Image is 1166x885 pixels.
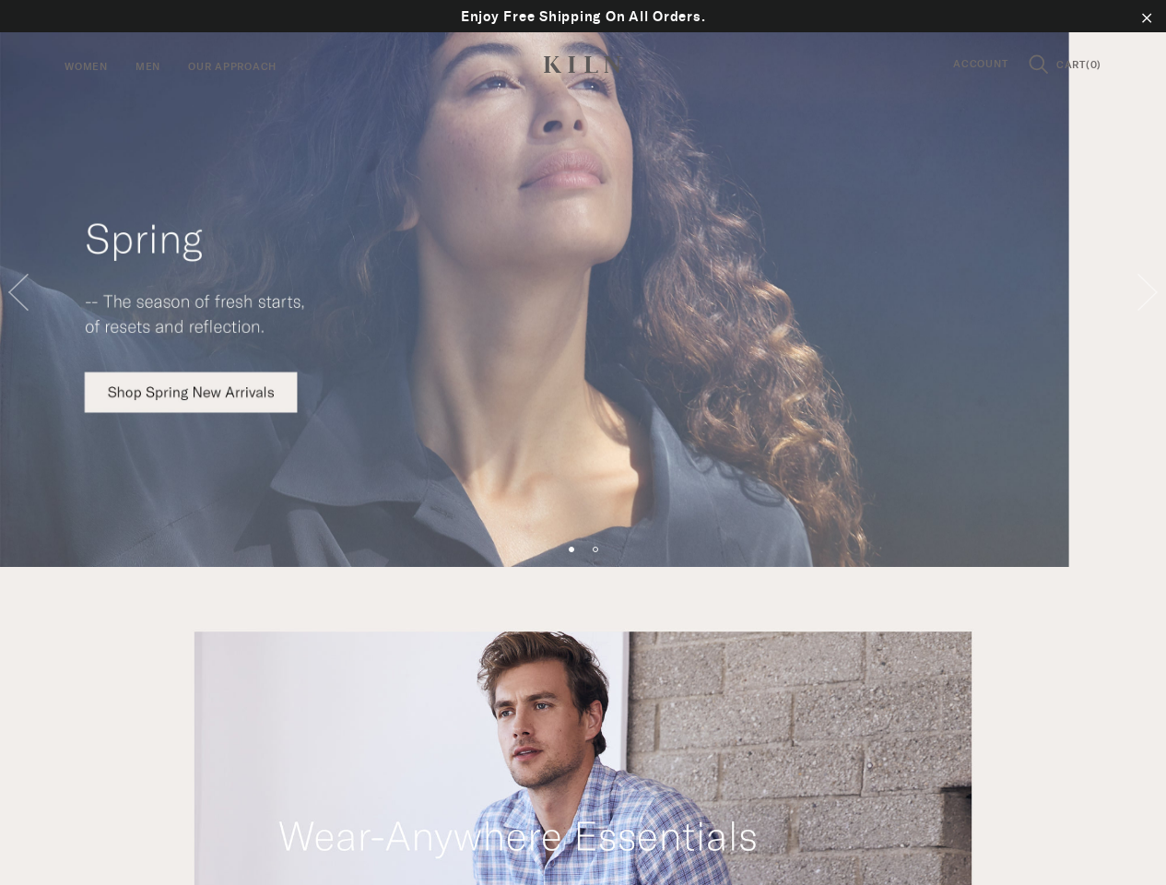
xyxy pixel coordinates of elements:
[65,59,108,77] a: Women
[1056,60,1101,71] a: CART(0)
[1097,58,1101,71] span: )
[18,6,1148,28] p: Enjoy Free Shipping On All Orders.
[939,56,1021,74] a: Account
[1090,58,1098,71] span: 0
[135,59,160,77] a: Men
[1056,58,1090,71] span: CART(
[188,59,277,77] a: Our Approach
